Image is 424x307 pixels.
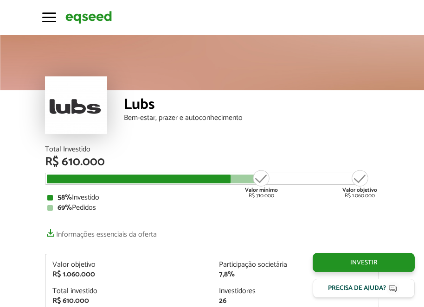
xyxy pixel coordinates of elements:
div: Lubs [124,97,379,114]
div: Pedidos [47,204,377,212]
strong: 58% [58,191,72,204]
div: Investido [47,194,377,201]
div: R$ 1.060.000 [52,271,205,278]
div: R$ 610.000 [52,297,205,305]
div: Participação societária [219,261,372,269]
strong: 69% [58,201,72,214]
div: 7,8% [219,271,372,278]
strong: Valor objetivo [342,186,377,194]
div: Valor objetivo [52,261,205,269]
div: Bem-estar, prazer e autoconhecimento [124,114,379,122]
img: EqSeed [65,10,112,25]
div: R$ 610.000 [45,156,379,168]
div: R$ 710.000 [244,169,279,199]
a: Investir [313,253,415,272]
div: Total Investido [45,146,379,153]
div: 26 [219,297,372,305]
div: Total investido [52,288,205,295]
a: Informações essenciais da oferta [45,226,157,238]
div: R$ 1.060.000 [342,169,377,199]
div: Investidores [219,288,372,295]
strong: Valor mínimo [245,186,278,194]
